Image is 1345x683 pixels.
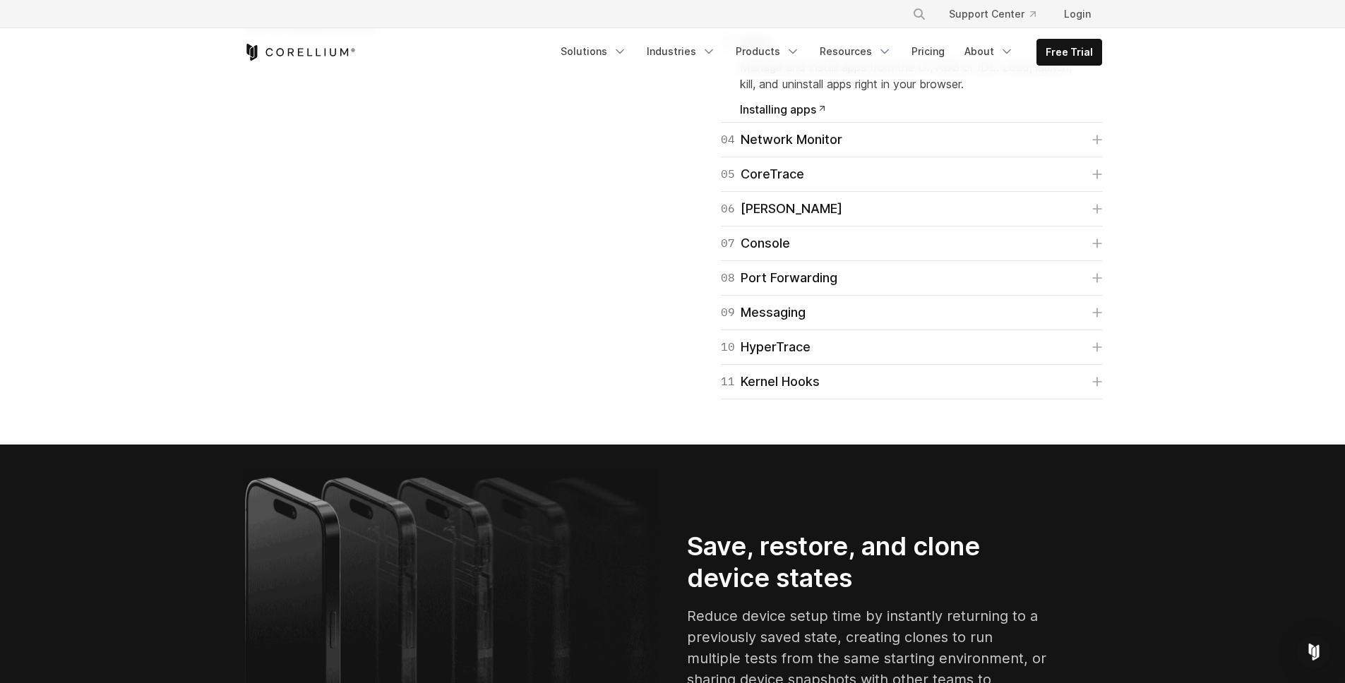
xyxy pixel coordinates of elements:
[721,234,735,253] span: 07
[1297,635,1331,669] div: Open Intercom Messenger
[721,303,806,322] div: Messaging
[721,234,790,253] div: Console
[721,372,820,392] div: Kernel Hooks
[721,130,1102,150] a: 04Network Monitor
[721,234,1102,253] a: 07Console
[687,531,1048,594] h2: Save, restore, and clone device states
[903,39,953,64] a: Pricing
[721,303,735,322] span: 09
[721,337,811,357] div: HyperTrace
[721,337,1102,357] a: 10HyperTrace
[727,39,808,64] a: Products
[721,164,735,184] span: 05
[721,164,804,184] div: CoreTrace
[721,130,735,150] span: 04
[721,372,735,392] span: 11
[1037,40,1101,65] a: Free Trial
[721,199,735,219] span: 06
[721,199,1102,219] a: 06[PERSON_NAME]
[721,303,1102,322] a: 09Messaging
[1053,1,1102,27] a: Login
[721,268,1102,288] a: 08Port Forwarding
[721,372,1102,392] a: 11Kernel Hooks
[552,39,635,64] a: Solutions
[721,268,837,288] div: Port Forwarding
[721,130,842,150] div: Network Monitor
[907,1,932,27] button: Search
[552,39,1102,66] div: Navigation Menu
[811,39,900,64] a: Resources
[721,268,735,288] span: 08
[721,164,1102,184] a: 05CoreTrace
[956,39,1022,64] a: About
[938,1,1047,27] a: Support Center
[244,44,356,61] a: Corellium Home
[740,104,825,115] a: Installing apps
[721,337,735,357] span: 10
[721,199,842,219] div: [PERSON_NAME]
[895,1,1102,27] div: Navigation Menu
[638,39,724,64] a: Industries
